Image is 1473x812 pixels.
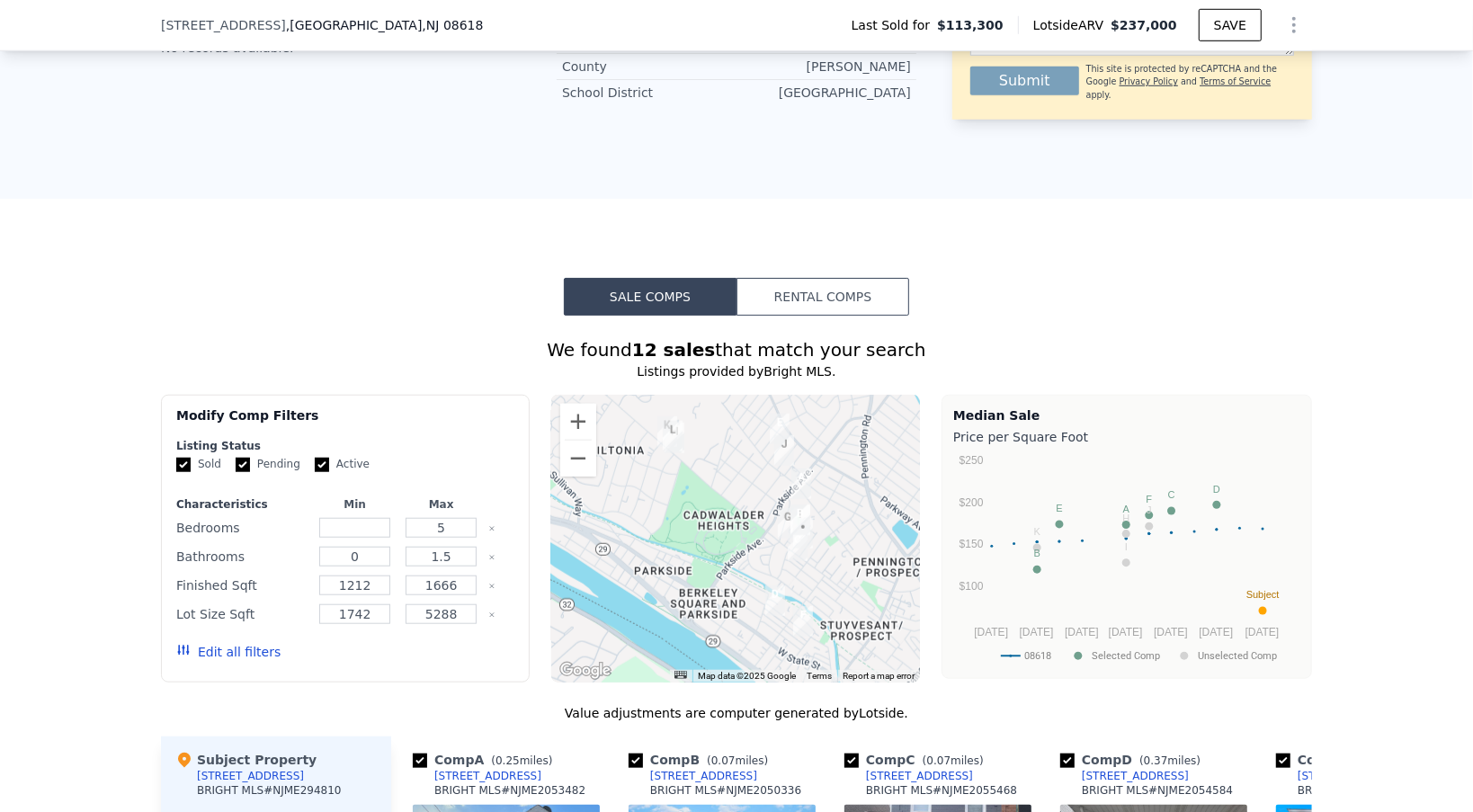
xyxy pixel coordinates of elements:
button: Edit all filters [176,643,281,661]
label: Active [315,457,370,472]
div: 827 STUYVESANT AVENUE [788,531,808,561]
text: B [1034,549,1040,559]
div: Comp D [1060,751,1208,769]
button: Clear [488,554,495,561]
div: Modify Comp Filters [176,406,514,439]
div: Subject Property [175,751,317,769]
div: BRIGHT MLS # NJME2055468 [866,783,1017,798]
div: Lot Size Sqft [176,602,308,627]
a: Terms of Service [1200,76,1271,86]
button: Zoom out [560,441,596,477]
div: 25 LAUREL AVENUE [778,508,798,539]
button: Sale Comps [564,278,736,316]
div: Price per Square Foot [953,424,1300,450]
span: 0.07 [711,754,736,767]
text: [DATE] [1109,626,1143,638]
button: SAVE [1199,9,1262,41]
svg: A chart. [953,450,1300,674]
span: ( miles) [700,754,775,767]
div: 619 EDGEWOOD AVENUE [793,606,813,637]
span: 0.07 [926,754,951,767]
div: Comp A [413,751,559,769]
span: , NJ 08618 [422,18,483,32]
text: [DATE] [1020,626,1054,638]
input: Pending [236,458,250,472]
text: $100 [960,580,984,593]
a: [STREET_ADDRESS] [1060,769,1189,783]
div: We found that match your search [161,337,1312,362]
strong: 12 sales [632,339,716,361]
button: Show Options [1276,7,1312,43]
span: ( miles) [484,754,559,767]
div: BRIGHT MLS # NJME2050336 [650,783,801,798]
button: Clear [488,611,495,619]
text: Selected Comp [1092,650,1160,662]
div: [STREET_ADDRESS] [650,769,757,783]
div: BRIGHT MLS # NJME2054584 [1082,783,1233,798]
span: , [GEOGRAPHIC_DATA] [286,16,484,34]
div: 320 GARDNER AVENUE [774,435,794,466]
div: Characteristics [176,497,308,512]
span: 0.37 [1144,754,1168,767]
input: Active [315,458,329,472]
text: D [1213,484,1220,495]
div: Value adjustments are computer generated by Lotside . [161,704,1312,722]
text: Subject [1246,590,1280,601]
text: I [1125,541,1128,552]
text: $250 [960,454,984,467]
button: Clear [488,525,495,532]
div: Listings provided by Bright MLS . [161,362,1312,380]
text: J [1147,505,1152,516]
a: Report a map error [843,671,915,681]
a: Terms (opens in new tab) [807,671,832,681]
div: County [562,58,736,76]
span: ( miles) [915,754,991,767]
span: Lotside ARV [1033,16,1111,34]
div: [STREET_ADDRESS] [1082,769,1189,783]
text: A [1123,504,1130,514]
div: Bedrooms [176,515,308,540]
span: $113,300 [937,16,1004,34]
div: [GEOGRAPHIC_DATA] [736,84,911,102]
text: K [1034,527,1041,538]
a: Open this area in Google Maps (opens a new window) [556,659,615,683]
div: Median Sale [953,406,1300,424]
a: [STREET_ADDRESS] [1276,769,1405,783]
div: [STREET_ADDRESS] [434,769,541,783]
a: Privacy Policy [1120,76,1178,86]
a: [STREET_ADDRESS] [629,769,757,783]
div: 1432 STUYVESANT [663,421,683,451]
text: H [1122,513,1129,523]
button: Zoom in [560,404,596,440]
div: 345 HILLCREST AVENUE [770,414,790,444]
div: 1450 STUYVESANT AVENUE [657,416,677,447]
div: 351 OAKLAND STREET [791,468,811,499]
span: 0.25 [495,754,520,767]
div: BRIGHT MLS # NJME2053482 [434,783,585,798]
text: F [1147,494,1153,504]
span: $237,000 [1111,18,1177,32]
text: E [1056,504,1062,514]
div: School District [562,84,736,102]
text: [DATE] [1154,626,1188,638]
text: 08618 [1024,650,1051,662]
text: [DATE] [1199,626,1233,638]
label: Pending [236,457,300,472]
button: Clear [488,583,495,590]
img: Google [556,659,615,683]
text: $150 [960,539,984,551]
span: Last Sold for [852,16,938,34]
span: ( miles) [1132,754,1208,767]
div: Comp C [844,751,991,769]
div: This site is protected by reCAPTCHA and the Google and apply. [1086,63,1294,102]
button: Keyboard shortcuts [674,671,687,679]
div: 251 HIGHLAND AVENUE [790,504,810,535]
text: [DATE] [1065,626,1099,638]
input: Sold [176,458,191,472]
button: Rental Comps [736,278,909,316]
button: Submit [970,67,1079,95]
a: [STREET_ADDRESS] [844,769,973,783]
text: $200 [960,496,984,509]
text: C [1168,490,1175,501]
